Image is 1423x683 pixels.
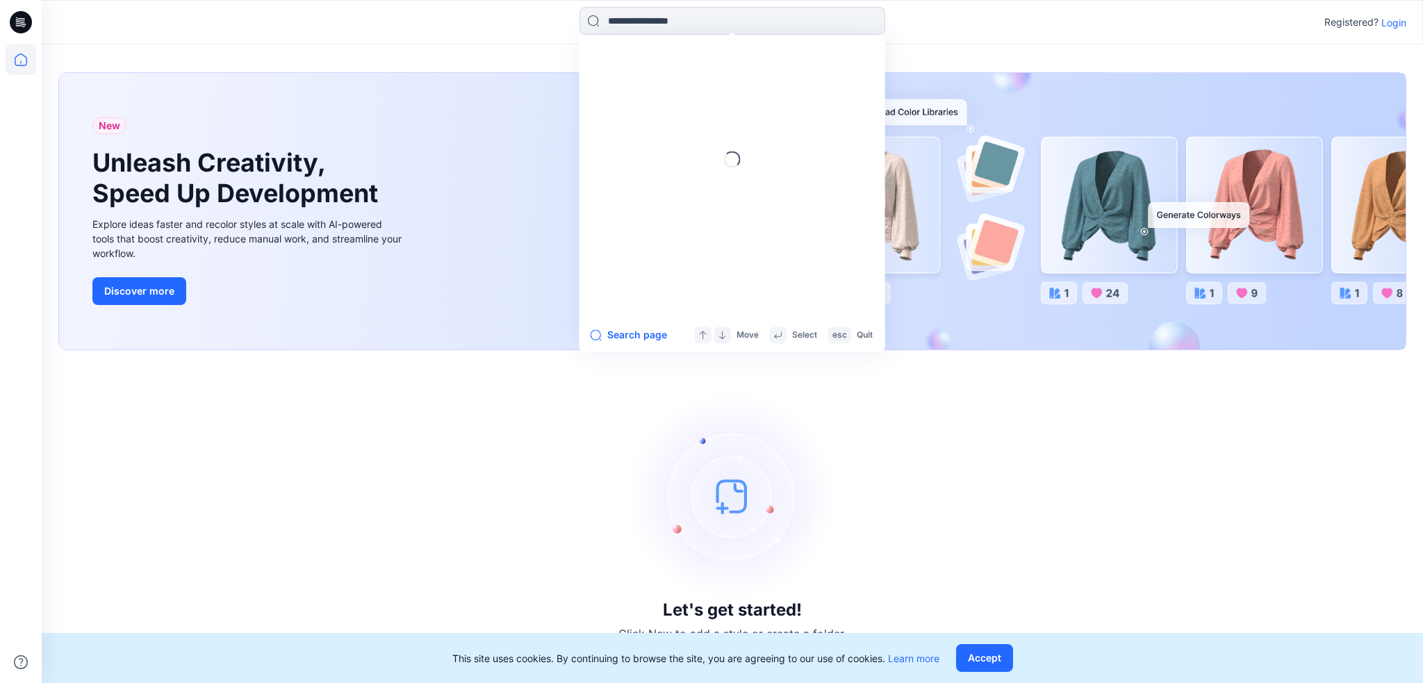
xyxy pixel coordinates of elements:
button: Search page [591,327,667,343]
p: Registered? [1324,14,1379,31]
p: This site uses cookies. By continuing to browse the site, you are agreeing to our use of cookies. [452,651,939,666]
p: esc [832,328,847,343]
p: Quit [857,328,873,343]
button: Accept [956,644,1013,672]
p: Click New to add a style or create a folder. [618,625,846,642]
a: Discover more [92,277,405,305]
p: Select [792,328,817,343]
img: empty-state-image.svg [628,392,837,600]
p: Move [737,328,759,343]
h1: Unleash Creativity, Speed Up Development [92,148,384,208]
div: Explore ideas faster and recolor styles at scale with AI-powered tools that boost creativity, red... [92,217,405,261]
a: Learn more [888,652,939,664]
button: Discover more [92,277,186,305]
span: New [99,117,120,134]
h3: Let's get started! [663,600,802,620]
p: Login [1381,15,1406,30]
